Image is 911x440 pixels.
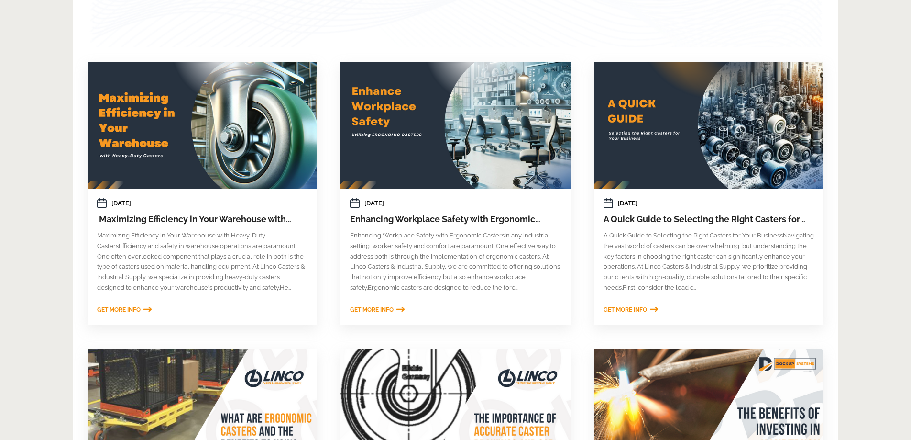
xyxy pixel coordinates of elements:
a: Enhancing Workplace Safety with Ergonomic Casters [340,62,570,188]
a: Get More Info [97,306,152,313]
a: Get More Info [350,306,405,313]
a: Get More Info [604,306,658,313]
a: ​ Maximizing Efficiency in Your Warehouse with Heavy-Duty Casters [97,214,291,237]
a: Enhancing Workplace Safety with Ergonomic Casters [350,214,540,237]
section: A Quick Guide to Selecting the Right Casters for Your BusinessNavigating the vast world of caster... [594,230,823,293]
span: [DATE] [111,198,131,209]
span: [DATE] [618,198,637,209]
a: A Quick Guide to Selecting the Right Casters for Your Business [594,62,823,188]
section: Enhancing Workplace Safety with Ergonomic CastersIn any industrial setting, worker safety and com... [340,230,570,293]
span: Get More Info [604,306,647,313]
a: A Quick Guide to Selecting the Right Casters for Your Business [604,214,805,237]
a: ​ Maximizing Efficiency in Your Warehouse with Heavy-Duty Casters [88,62,317,188]
span: Get More Info [350,306,394,313]
section: Maximizing Efficiency in Your Warehouse with Heavy-Duty CastersEfficiency and safety in warehouse... [88,230,317,293]
span: [DATE] [364,198,384,209]
span: Get More Info [97,306,141,313]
